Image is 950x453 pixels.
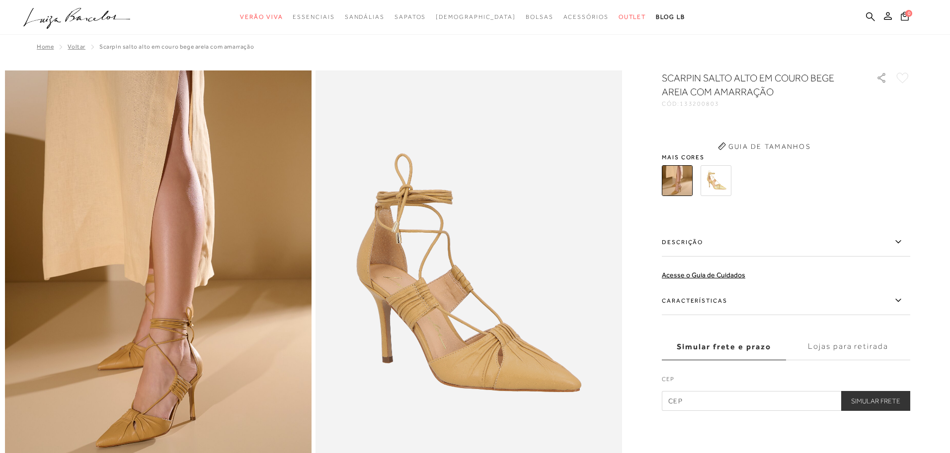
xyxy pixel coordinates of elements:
input: CEP [662,391,910,411]
button: Guia de Tamanhos [714,138,814,154]
img: SCARPIN SALTO ALTO EM METALIZADO OURO COM AMARRAÇÃO [701,165,731,196]
a: noSubCategoriesText [345,8,385,26]
a: Acesse o Guia de Cuidados [662,271,745,279]
span: Mais cores [662,154,910,160]
span: Sapatos [395,13,426,20]
span: Essenciais [293,13,334,20]
span: Sandálias [345,13,385,20]
h1: SCARPIN SALTO ALTO EM COURO BEGE AREIA COM AMARRAÇÃO [662,71,848,99]
a: noSubCategoriesText [240,8,283,26]
span: Acessórios [563,13,609,20]
div: CÓD: [662,101,861,107]
a: noSubCategoriesText [436,8,516,26]
span: SCARPIN SALTO ALTO EM COURO BEGE AREIA COM AMARRAÇÃO [99,43,254,50]
span: 0 [905,10,912,17]
span: 133200803 [680,100,719,107]
a: noSubCategoriesText [619,8,646,26]
button: Simular Frete [841,391,910,411]
span: BLOG LB [656,13,685,20]
button: 0 [898,11,912,24]
label: Características [662,286,910,315]
img: SCARPIN SALTO ALTO EM COURO BEGE AREIA COM AMARRAÇÃO [662,165,693,196]
a: noSubCategoriesText [563,8,609,26]
span: Bolsas [526,13,554,20]
label: Descrição [662,228,910,257]
a: noSubCategoriesText [526,8,554,26]
label: CEP [662,375,910,388]
label: Lojas para retirada [786,333,910,360]
span: [DEMOGRAPHIC_DATA] [436,13,516,20]
a: Home [37,43,54,50]
a: noSubCategoriesText [293,8,334,26]
a: BLOG LB [656,8,685,26]
label: Simular frete e prazo [662,333,786,360]
span: Outlet [619,13,646,20]
a: noSubCategoriesText [395,8,426,26]
a: Voltar [68,43,85,50]
span: Verão Viva [240,13,283,20]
